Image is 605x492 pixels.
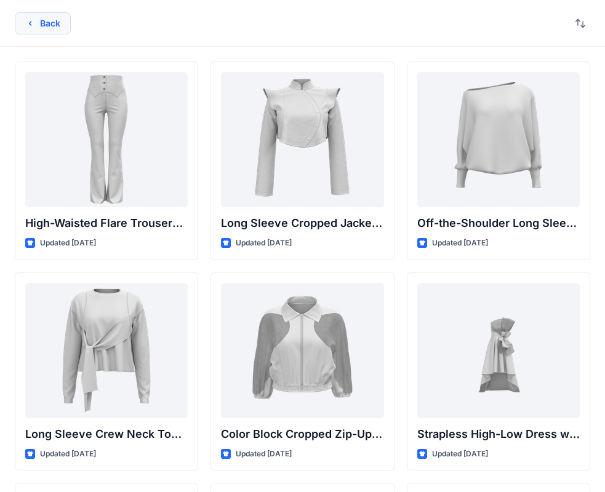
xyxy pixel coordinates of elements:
a: Color Block Cropped Zip-Up Jacket with Sheer Sleeves [221,283,383,418]
a: Long Sleeve Crew Neck Top with Asymmetrical Tie Detail [25,283,188,418]
p: Updated [DATE] [40,448,96,461]
a: High-Waisted Flare Trousers with Button Detail [25,72,188,207]
button: Back [15,12,71,34]
p: Long Sleeve Crew Neck Top with Asymmetrical Tie Detail [25,426,188,443]
a: Strapless High-Low Dress with Side Bow Detail [417,283,580,418]
p: Updated [DATE] [40,237,96,250]
p: Off-the-Shoulder Long Sleeve Top [417,215,580,232]
p: Updated [DATE] [236,237,292,250]
p: Color Block Cropped Zip-Up Jacket with Sheer Sleeves [221,426,383,443]
p: Updated [DATE] [432,448,488,461]
p: Long Sleeve Cropped Jacket with Mandarin Collar and Shoulder Detail [221,215,383,232]
p: Updated [DATE] [236,448,292,461]
a: Long Sleeve Cropped Jacket with Mandarin Collar and Shoulder Detail [221,72,383,207]
p: Strapless High-Low Dress with Side Bow Detail [417,426,580,443]
p: High-Waisted Flare Trousers with Button Detail [25,215,188,232]
a: Off-the-Shoulder Long Sleeve Top [417,72,580,207]
p: Updated [DATE] [432,237,488,250]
